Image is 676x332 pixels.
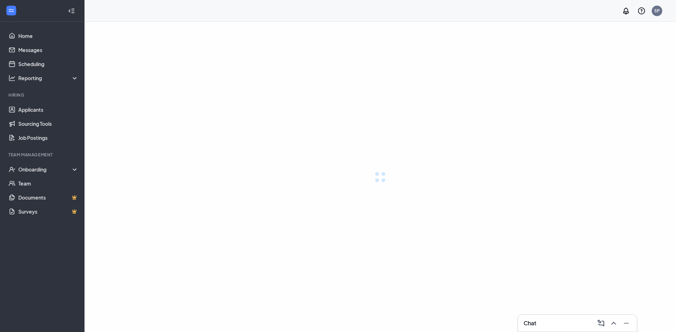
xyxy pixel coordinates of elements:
[622,319,631,327] svg: Minimize
[68,7,75,14] svg: Collapse
[620,318,631,329] button: Minimize
[18,190,79,204] a: DocumentsCrown
[18,103,79,117] a: Applicants
[524,319,536,327] h3: Chat
[18,204,79,219] a: SurveysCrown
[597,319,605,327] svg: ComposeMessage
[595,318,606,329] button: ComposeMessage
[18,29,79,43] a: Home
[18,74,79,82] div: Reporting
[8,92,77,98] div: Hiring
[18,131,79,145] a: Job Postings
[18,43,79,57] a: Messages
[607,318,619,329] button: ChevronUp
[609,319,618,327] svg: ChevronUp
[18,57,79,71] a: Scheduling
[654,8,660,14] div: SP
[18,117,79,131] a: Sourcing Tools
[18,176,79,190] a: Team
[622,7,630,15] svg: Notifications
[8,7,15,14] svg: WorkstreamLogo
[18,166,79,173] div: Onboarding
[8,166,15,173] svg: UserCheck
[8,152,77,158] div: Team Management
[637,7,646,15] svg: QuestionInfo
[8,74,15,82] svg: Analysis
